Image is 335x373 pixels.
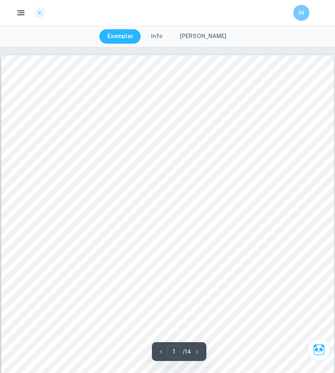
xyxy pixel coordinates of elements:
[297,8,306,17] h6: IH
[183,347,191,356] p: / 14
[308,339,330,361] button: Ask Clai
[172,29,234,44] button: [PERSON_NAME]
[143,29,170,44] button: Info
[99,29,141,44] button: Exemplar
[293,5,309,21] button: IH
[34,7,46,19] img: Clastify logo
[29,7,46,19] a: Clastify logo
